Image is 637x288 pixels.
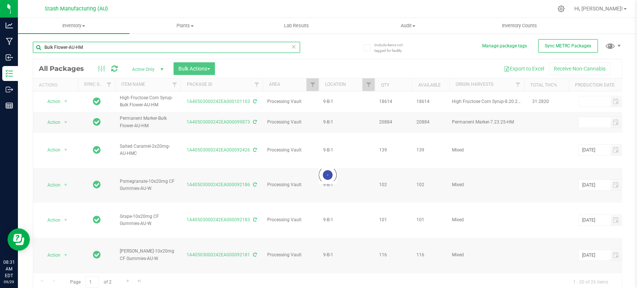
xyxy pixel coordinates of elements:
a: Audit [352,18,464,34]
inline-svg: Inventory [6,70,13,77]
iframe: Resource center [7,228,30,251]
span: Lab Results [274,22,319,29]
span: Hi, [PERSON_NAME]! [574,6,623,12]
p: 08:31 AM EDT [3,259,15,279]
inline-svg: Inbound [6,54,13,61]
span: Plants [130,22,241,29]
a: Lab Results [241,18,352,34]
button: Manage package tags [482,43,527,49]
button: Sync METRC Packages [538,39,598,53]
span: Audit [353,22,463,29]
inline-svg: Analytics [6,22,13,29]
input: Search Package ID, Item Name, SKU, Lot or Part Number... [33,42,300,53]
span: Sync METRC Packages [545,43,591,48]
div: Manage settings [556,5,566,12]
inline-svg: Reports [6,102,13,109]
span: Stash Manufacturing (AU) [45,6,108,12]
a: Inventory Counts [463,18,575,34]
span: Inventory [18,22,129,29]
p: 09/29 [3,279,15,285]
inline-svg: Outbound [6,86,13,93]
a: Inventory [18,18,129,34]
span: Clear [291,42,296,51]
span: Include items not tagged for facility [374,42,411,53]
a: Plants [129,18,241,34]
span: Inventory Counts [492,22,547,29]
inline-svg: Manufacturing [6,38,13,45]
